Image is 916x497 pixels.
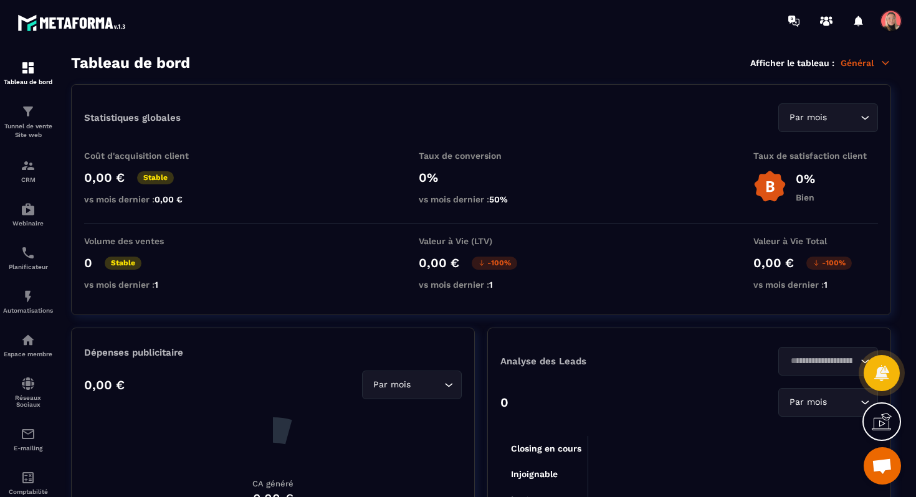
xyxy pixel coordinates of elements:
p: Valeur à Vie (LTV) [419,236,543,246]
span: 50% [489,194,508,204]
p: Afficher le tableau : [750,58,834,68]
img: formation [21,104,36,119]
div: Search for option [778,388,878,417]
span: 1 [489,280,493,290]
img: automations [21,202,36,217]
div: Search for option [778,347,878,376]
input: Search for option [829,111,857,125]
a: automationsautomationsAutomatisations [3,280,53,323]
p: E-mailing [3,445,53,452]
p: Tableau de bord [3,78,53,85]
p: 0,00 € [84,170,125,185]
p: -100% [806,257,852,270]
div: Search for option [362,371,462,399]
a: formationformationTunnel de vente Site web [3,95,53,149]
img: logo [17,11,130,34]
img: automations [21,333,36,348]
input: Search for option [413,378,441,392]
a: formationformationTableau de bord [3,51,53,95]
p: Statistiques globales [84,112,181,123]
p: vs mois dernier : [753,280,878,290]
p: Tunnel de vente Site web [3,122,53,140]
img: automations [21,289,36,304]
p: 0% [796,171,815,186]
img: formation [21,158,36,173]
a: formationformationCRM [3,149,53,192]
p: 0,00 € [419,255,459,270]
p: CRM [3,176,53,183]
a: social-networksocial-networkRéseaux Sociaux [3,367,53,417]
img: social-network [21,376,36,391]
p: Valeur à Vie Total [753,236,878,246]
p: Stable [105,257,141,270]
span: Par mois [786,111,829,125]
img: accountant [21,470,36,485]
p: 0,00 € [84,377,125,392]
p: 0 [84,255,92,270]
p: Taux de conversion [419,151,543,161]
tspan: Injoignable [511,469,558,480]
div: Ouvrir le chat [864,447,901,485]
p: vs mois dernier : [84,280,209,290]
p: vs mois dernier : [419,280,543,290]
span: Par mois [786,395,829,409]
tspan: Closing en cours [511,443,581,454]
p: 0% [419,170,543,185]
span: 1 [824,280,828,290]
p: 0 [500,395,508,410]
p: Bien [796,192,815,202]
p: Comptabilité [3,488,53,495]
a: schedulerschedulerPlanificateur [3,236,53,280]
h3: Tableau de bord [71,54,190,72]
span: 0,00 € [155,194,183,204]
img: formation [21,60,36,75]
p: Coût d'acquisition client [84,151,209,161]
p: -100% [472,257,517,270]
img: scheduler [21,245,36,260]
p: Espace membre [3,351,53,357]
a: emailemailE-mailing [3,417,53,461]
input: Search for option [786,354,857,368]
p: Stable [137,171,174,184]
a: automationsautomationsEspace membre [3,323,53,367]
p: Général [841,57,891,69]
p: Taux de satisfaction client [753,151,878,161]
p: Dépenses publicitaire [84,347,462,358]
p: Réseaux Sociaux [3,394,53,408]
img: b-badge-o.b3b20ee6.svg [753,170,786,203]
a: automationsautomationsWebinaire [3,192,53,236]
span: Par mois [370,378,413,392]
p: Analyse des Leads [500,356,689,367]
p: vs mois dernier : [419,194,543,204]
p: 0,00 € [753,255,794,270]
p: vs mois dernier : [84,194,209,204]
p: Planificateur [3,263,53,270]
input: Search for option [829,395,857,409]
p: Automatisations [3,307,53,314]
span: 1 [155,280,158,290]
p: Webinaire [3,220,53,227]
p: Volume des ventes [84,236,209,246]
div: Search for option [778,103,878,132]
img: email [21,427,36,442]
